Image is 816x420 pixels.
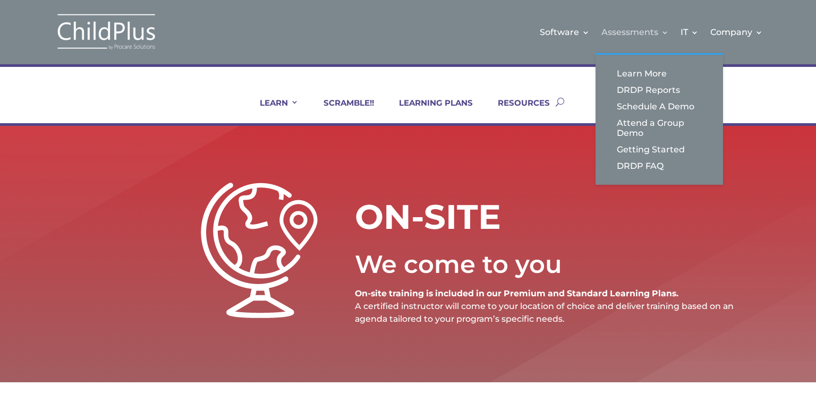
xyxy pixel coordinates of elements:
a: Company [710,11,763,54]
div: We come to you [355,241,748,288]
a: Software [540,11,590,54]
a: LEARN [246,98,299,123]
a: DRDP Reports [606,82,712,98]
a: LEARNING PLANS [386,98,473,123]
strong: On-site training is included in our Premium and Standard Learning Plans. [355,288,678,298]
a: IT [681,11,699,54]
a: DRDP FAQ [606,158,712,174]
a: Attend a Group Demo [606,115,712,141]
a: RESOURCES [484,98,550,123]
img: onsite-white-256px [201,183,318,318]
a: SCRAMBLE!! [310,98,374,123]
span: A certified instructor will come to your location of choice and deliver training based on an agen... [355,301,734,324]
a: Learn More [606,65,712,82]
h1: ON-SITE [355,195,636,244]
a: Assessments [601,11,669,54]
a: Schedule A Demo [606,98,712,115]
a: Getting Started [606,141,712,158]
